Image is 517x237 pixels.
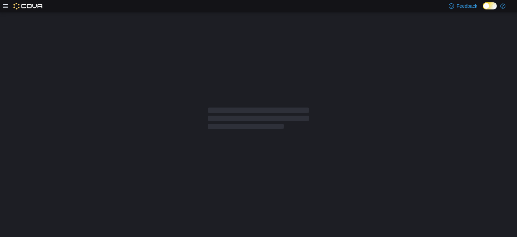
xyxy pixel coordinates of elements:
img: Cova [13,3,43,9]
span: Loading [208,109,309,130]
span: Feedback [457,3,477,9]
input: Dark Mode [483,2,497,9]
span: Dark Mode [483,9,483,10]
